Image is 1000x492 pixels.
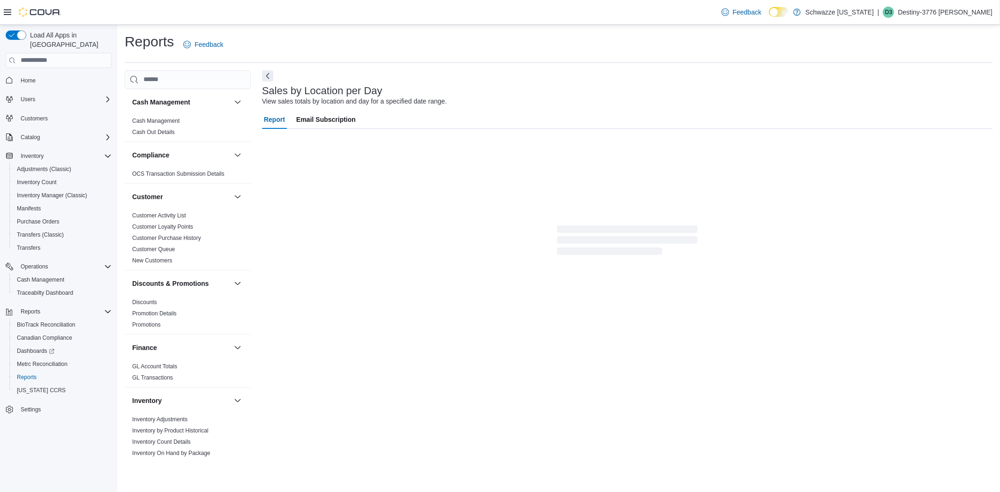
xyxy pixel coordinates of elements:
span: Inventory Manager (Classic) [13,190,112,201]
span: New Customers [132,257,172,264]
a: Settings [17,404,45,415]
span: Email Subscription [296,110,356,129]
span: Settings [21,406,41,413]
a: OCS Transaction Submission Details [132,171,225,177]
span: Canadian Compliance [17,334,72,342]
span: Manifests [13,203,112,214]
a: BioTrack Reconciliation [13,319,79,330]
a: Customer Activity List [132,212,186,219]
span: Metrc Reconciliation [17,360,68,368]
span: Inventory Manager (Classic) [17,192,87,199]
button: Inventory [232,395,243,406]
button: BioTrack Reconciliation [9,318,115,331]
button: Settings [2,403,115,416]
button: Operations [17,261,52,272]
span: Cash Out Details [132,128,175,136]
button: Compliance [132,150,230,160]
button: Catalog [2,131,115,144]
a: Inventory by Product Historical [132,427,209,434]
span: Cash Management [132,117,180,125]
span: Purchase Orders [17,218,60,225]
button: Users [2,93,115,106]
button: Inventory Count [9,176,115,189]
span: Loading [557,227,698,257]
span: Transfers [13,242,112,253]
span: Inventory Count [17,179,57,186]
nav: Complex example [6,70,112,441]
span: Catalog [21,134,40,141]
span: Inventory [17,150,112,162]
a: Discounts [132,299,157,306]
span: Customers [21,115,48,122]
span: D3 [885,7,892,18]
span: Washington CCRS [13,385,112,396]
a: Adjustments (Classic) [13,164,75,175]
button: Discounts & Promotions [132,279,230,288]
span: Promotion Details [132,310,177,317]
button: Finance [132,343,230,352]
span: Transfers (Classic) [17,231,64,239]
button: Cash Management [9,273,115,286]
button: Reports [17,306,44,317]
a: Inventory Adjustments [132,416,188,423]
a: Cash Management [13,274,68,285]
a: Cash Management [132,118,180,124]
span: Reports [17,306,112,317]
button: Canadian Compliance [9,331,115,344]
a: Inventory Count Details [132,439,191,445]
span: Inventory by Product Historical [132,427,209,434]
div: Compliance [125,168,251,183]
span: Dashboards [13,345,112,357]
button: Inventory [132,396,230,405]
a: Customer Purchase History [132,235,201,241]
button: Adjustments (Classic) [9,163,115,176]
button: Inventory [2,149,115,163]
span: Inventory Count Details [132,438,191,446]
h3: Cash Management [132,97,190,107]
div: Finance [125,361,251,387]
button: Inventory [17,150,47,162]
span: Operations [21,263,48,270]
h3: Compliance [132,150,169,160]
span: Users [21,96,35,103]
button: [US_STATE] CCRS [9,384,115,397]
span: Transfers [17,244,40,252]
span: GL Transactions [132,374,173,381]
span: [US_STATE] CCRS [17,387,66,394]
a: Cash Out Details [132,129,175,135]
div: Customer [125,210,251,270]
a: GL Transactions [132,374,173,381]
button: Next [262,70,273,82]
p: Schwazze [US_STATE] [805,7,874,18]
span: Manifests [17,205,41,212]
span: Traceabilty Dashboard [13,287,112,298]
a: Inventory On Hand by Package [132,450,211,456]
span: Transfers (Classic) [13,229,112,240]
a: Home [17,75,39,86]
a: Customer Queue [132,246,175,253]
button: Customers [2,112,115,125]
div: Destiny-3776 Herrera [883,7,894,18]
span: Inventory Count [13,177,112,188]
span: Home [21,77,36,84]
h3: Sales by Location per Day [262,85,383,97]
span: Feedback [733,7,761,17]
button: Reports [2,305,115,318]
span: Inventory [21,152,44,160]
button: Cash Management [232,97,243,108]
button: Reports [9,371,115,384]
a: Traceabilty Dashboard [13,287,77,298]
button: Transfers (Classic) [9,228,115,241]
a: Transfers (Classic) [13,229,68,240]
a: [US_STATE] CCRS [13,385,69,396]
button: Operations [2,260,115,273]
span: Canadian Compliance [13,332,112,343]
a: Customers [17,113,52,124]
span: Customer Loyalty Points [132,223,193,231]
a: Metrc Reconciliation [13,358,71,370]
span: Load All Apps in [GEOGRAPHIC_DATA] [26,30,112,49]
